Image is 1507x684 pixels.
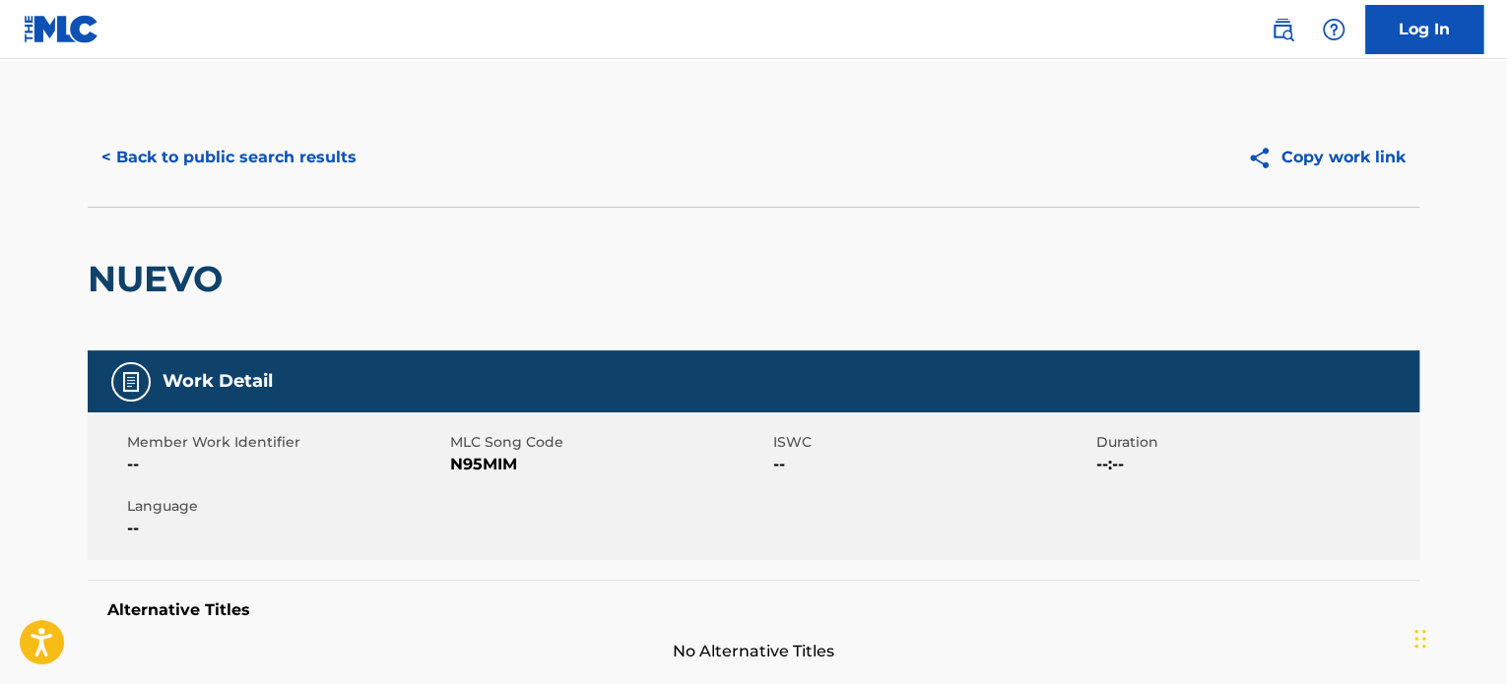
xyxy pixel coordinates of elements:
img: help [1322,18,1345,41]
span: -- [127,517,445,540]
h5: Alternative Titles [107,600,1400,620]
span: Member Work Identifier [127,432,445,453]
img: search [1271,18,1294,41]
span: Duration [1096,432,1414,453]
h2: NUEVO [88,257,232,301]
img: Copy work link [1247,146,1281,170]
span: -- [773,453,1091,476]
div: Help [1314,10,1353,49]
span: -- [127,453,445,476]
img: Work Detail [119,370,143,394]
iframe: Chat Widget [1409,590,1507,684]
a: Public Search [1263,10,1302,49]
span: --:-- [1096,453,1414,476]
span: N95MIM [450,453,768,476]
h5: Work Detail [163,370,273,393]
button: Copy work link [1233,133,1419,182]
span: MLC Song Code [450,432,768,453]
span: Language [127,496,445,517]
a: Log In [1365,5,1483,54]
span: ISWC [773,432,1091,453]
span: No Alternative Titles [88,640,1419,663]
img: MLC Logo [24,15,99,43]
div: Drag [1414,609,1426,668]
button: < Back to public search results [88,133,370,182]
